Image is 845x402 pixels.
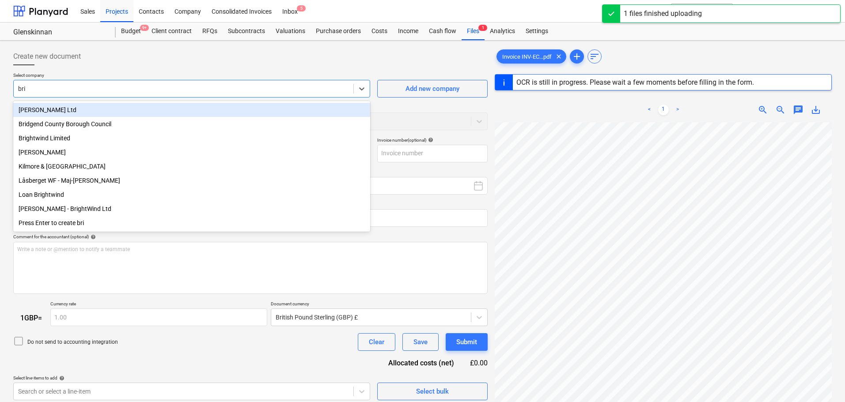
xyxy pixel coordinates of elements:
[13,314,50,322] div: 1 GBP =
[416,386,449,397] div: Select bulk
[793,105,803,115] span: chat
[13,145,370,159] div: Joseph OBrien
[520,23,553,40] a: Settings
[468,358,488,368] div: £0.00
[270,23,311,40] a: Valuations
[462,23,485,40] a: Files1
[497,53,557,60] span: Invoice INV-EC...pdf
[758,105,768,115] span: zoom_in
[13,131,370,145] div: Brightwind Limited
[13,103,370,117] div: [PERSON_NAME] Ltd
[446,333,488,351] button: Submit
[311,23,366,40] a: Purchase orders
[426,137,433,143] span: help
[13,159,370,173] div: Kilmore & Kilbride Public Hall
[516,78,754,86] div: OCR is still in progress. Please wait a few moments before filling in the form.
[589,51,600,62] span: sort
[366,23,393,40] a: Costs
[377,145,488,162] input: Invoice number
[13,159,370,173] div: Kilmore & [GEOGRAPHIC_DATA]
[13,51,81,62] span: Create new document
[13,103,370,117] div: Ai Bridges Ltd
[13,234,488,240] div: Comment for the accountant (optional)
[478,25,487,31] span: 1
[775,105,786,115] span: zoom_out
[456,336,477,348] div: Submit
[496,49,566,64] div: Invoice INV-EC...pdf
[624,8,702,19] div: 1 files finished uploading
[27,338,118,346] p: Do not send to accounting integration
[377,80,488,98] button: Add new company
[553,51,564,62] span: clear
[116,23,146,40] div: Budget
[402,333,439,351] button: Save
[116,23,146,40] a: Budget9+
[413,336,428,348] div: Save
[462,23,485,40] div: Files
[50,301,267,308] p: Currency rate
[13,145,370,159] div: [PERSON_NAME]
[572,51,582,62] span: add
[801,360,845,402] iframe: Chat Widget
[223,23,270,40] a: Subcontracts
[13,202,370,216] div: [PERSON_NAME] - BrightWind Ltd
[57,376,64,381] span: help
[672,105,683,115] a: Next page
[13,28,105,37] div: Glenskinnan
[377,383,488,400] button: Select bulk
[140,25,149,31] span: 9+
[658,105,669,115] a: Page 1 is your current page
[271,301,488,308] p: Document currency
[405,83,459,94] div: Add new company
[13,72,370,80] p: Select company
[197,23,223,40] a: RFQs
[334,169,488,177] p: Accounting period
[13,216,370,230] div: Press Enter to create bri
[13,117,370,131] div: Bridgend County Borough Council
[13,173,370,188] div: Låsberget WF - Maj-Brith Hedberg
[297,5,306,11] span: 5
[89,234,96,240] span: help
[13,375,370,381] div: Select line-items to add
[811,105,821,115] span: save_alt
[644,105,655,115] a: Previous page
[13,188,370,202] div: Loan Brightwind
[13,173,370,188] div: Låsberget WF - Maj-[PERSON_NAME]
[146,23,197,40] a: Client contract
[485,23,520,40] a: Analytics
[373,358,468,368] div: Allocated costs (net)
[393,23,424,40] a: Income
[358,333,395,351] button: Clear
[424,23,462,40] a: Cash flow
[369,336,384,348] div: Clear
[377,137,488,143] div: Invoice number (optional)
[13,202,370,216] div: Shane Martin - BrightWind Ltd
[334,177,488,195] button: [DATE]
